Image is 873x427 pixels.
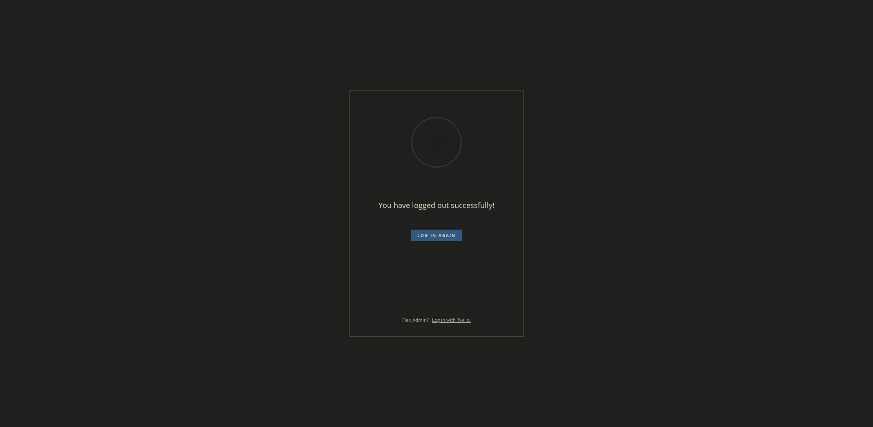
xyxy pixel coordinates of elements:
span: You have logged out successfully! [379,200,494,210]
a: Log in with Twilio. [432,316,471,323]
span: Log in again [417,232,456,238]
button: Log in again [411,230,462,241]
span: Flex Admin? [402,316,429,323]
